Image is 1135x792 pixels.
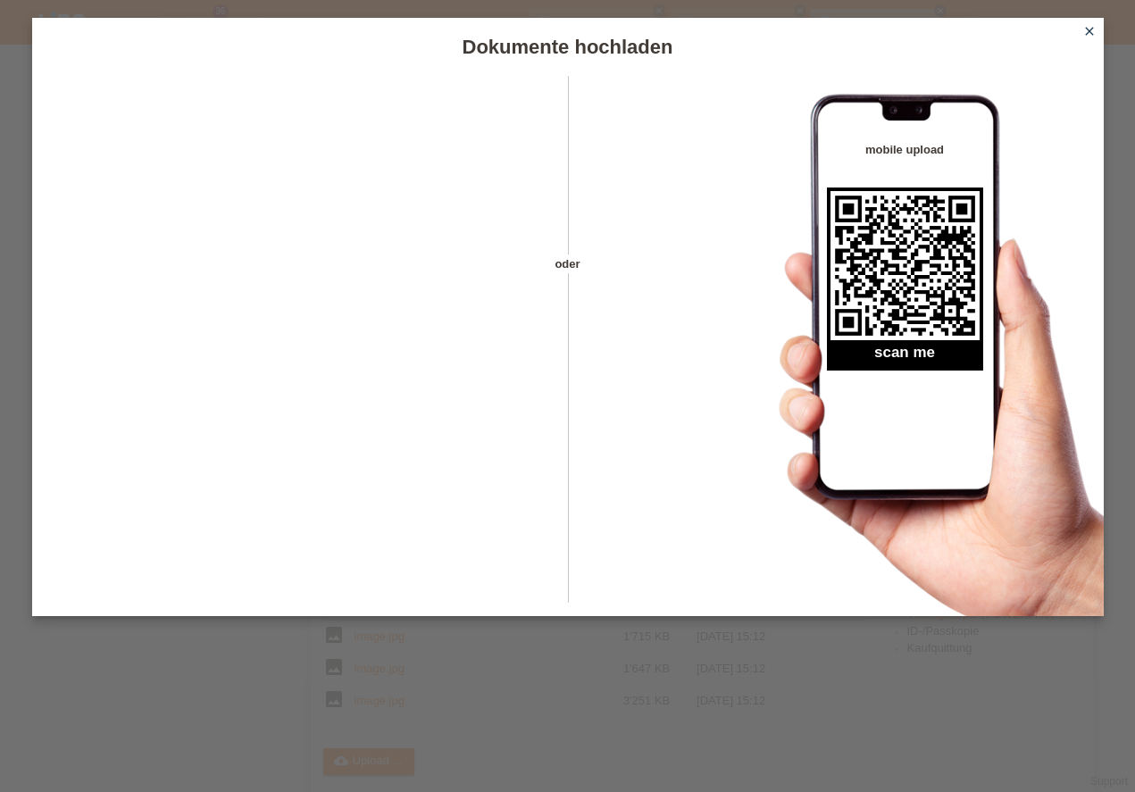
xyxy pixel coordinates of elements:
h4: mobile upload [827,143,983,156]
h2: scan me [827,344,983,371]
h1: Dokumente hochladen [32,36,1104,58]
iframe: Upload [59,121,537,567]
i: close [1082,24,1097,38]
span: oder [537,254,599,273]
a: close [1078,22,1101,43]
